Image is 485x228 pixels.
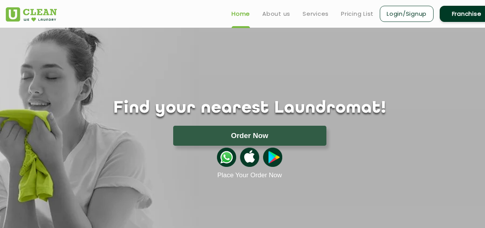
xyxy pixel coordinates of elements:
a: Login/Signup [380,6,434,22]
a: Place Your Order Now [217,171,282,179]
a: Pricing List [341,9,374,18]
a: About us [262,9,290,18]
a: Home [232,9,250,18]
a: Services [303,9,329,18]
img: whatsappicon.png [217,148,236,167]
button: Order Now [173,126,326,146]
img: apple-icon.png [240,148,259,167]
img: UClean Laundry and Dry Cleaning [6,7,57,22]
img: playstoreicon.png [263,148,282,167]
